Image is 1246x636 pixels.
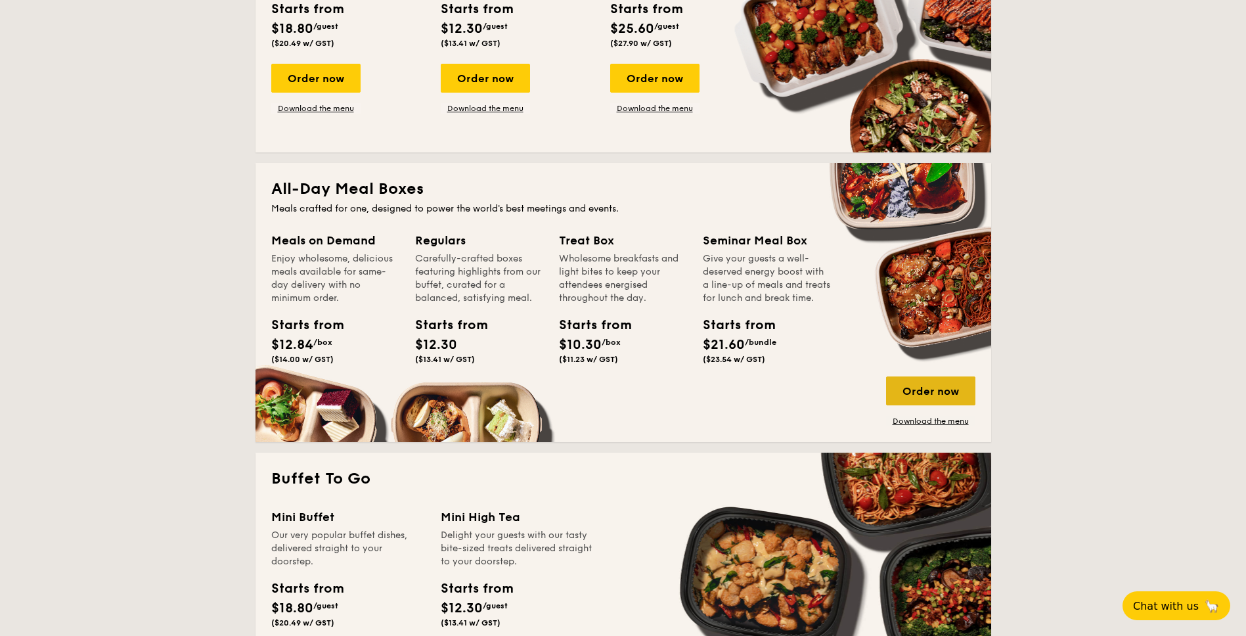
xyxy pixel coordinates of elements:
span: /box [313,338,332,347]
span: Chat with us [1133,600,1199,612]
span: $21.60 [703,337,745,353]
span: /guest [313,601,338,610]
span: ($23.54 w/ GST) [703,355,765,364]
h2: All-Day Meal Boxes [271,179,975,200]
div: Mini Buffet [271,508,425,526]
span: ($11.23 w/ GST) [559,355,618,364]
span: $10.30 [559,337,602,353]
div: Starts from [703,315,762,335]
span: $12.84 [271,337,313,353]
h2: Buffet To Go [271,468,975,489]
div: Starts from [441,579,512,599]
div: Regulars [415,231,543,250]
span: ($20.49 w/ GST) [271,39,334,48]
div: Starts from [271,579,343,599]
div: Give your guests a well-deserved energy boost with a line-up of meals and treats for lunch and br... [703,252,831,305]
span: 🦙 [1204,599,1220,614]
div: Our very popular buffet dishes, delivered straight to your doorstep. [271,529,425,568]
button: Chat with us🦙 [1123,591,1230,620]
span: /guest [654,22,679,31]
a: Download the menu [886,416,975,426]
div: Mini High Tea [441,508,594,526]
span: $25.60 [610,21,654,37]
div: Order now [441,64,530,93]
span: $12.30 [441,601,483,616]
span: ($13.41 w/ GST) [441,39,501,48]
div: Seminar Meal Box [703,231,831,250]
div: Order now [271,64,361,93]
div: Order now [610,64,700,93]
span: ($13.41 w/ GST) [415,355,475,364]
span: /bundle [745,338,776,347]
span: ($27.90 w/ GST) [610,39,672,48]
a: Download the menu [271,103,361,114]
span: ($13.41 w/ GST) [441,618,501,627]
div: Order now [886,376,975,405]
div: Starts from [559,315,618,335]
div: Treat Box [559,231,687,250]
div: Wholesome breakfasts and light bites to keep your attendees energised throughout the day. [559,252,687,305]
div: Starts from [415,315,474,335]
a: Download the menu [441,103,530,114]
div: Enjoy wholesome, delicious meals available for same-day delivery with no minimum order. [271,252,399,305]
div: Meals crafted for one, designed to power the world's best meetings and events. [271,202,975,216]
span: ($14.00 w/ GST) [271,355,334,364]
span: $12.30 [415,337,457,353]
div: Meals on Demand [271,231,399,250]
div: Delight your guests with our tasty bite-sized treats delivered straight to your doorstep. [441,529,594,568]
span: /box [602,338,621,347]
span: /guest [483,22,508,31]
span: ($20.49 w/ GST) [271,618,334,627]
span: /guest [483,601,508,610]
span: $18.80 [271,601,313,616]
span: $12.30 [441,21,483,37]
span: /guest [313,22,338,31]
span: $18.80 [271,21,313,37]
div: Starts from [271,315,330,335]
div: Carefully-crafted boxes featuring highlights from our buffet, curated for a balanced, satisfying ... [415,252,543,305]
a: Download the menu [610,103,700,114]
